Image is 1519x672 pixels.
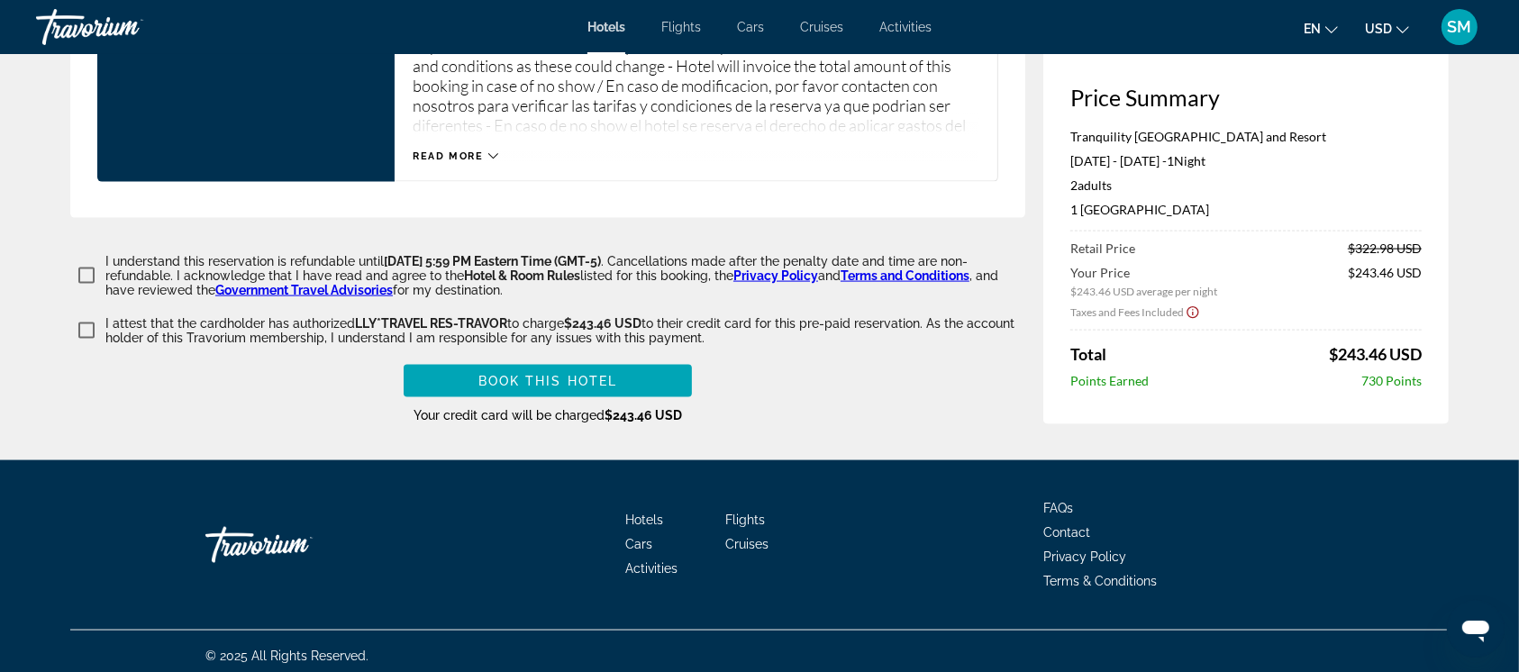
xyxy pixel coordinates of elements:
span: $243.46 USD average per night [1070,285,1217,298]
span: Hotel & Room Rules [464,268,580,283]
iframe: Button to launch messaging window [1447,600,1505,658]
button: Book this hotel [404,365,692,397]
a: Privacy Policy [1043,549,1126,564]
a: FAQs [1043,501,1073,515]
span: Read more [413,150,484,162]
span: LLY*TRAVEL RES-TRAVOR [355,316,507,331]
button: Change language [1304,15,1338,41]
a: Cars [737,20,764,34]
a: Travorium [36,4,216,50]
p: [DATE] - [DATE] - [1070,153,1422,168]
button: Show Taxes and Fees breakdown [1070,303,1200,321]
a: Terms & Conditions [1043,574,1157,588]
a: Cruises [800,20,843,34]
span: Book this hotel [478,374,618,388]
span: $243.46 USD [564,316,641,331]
span: $243.46 USD [1348,265,1422,298]
span: SM [1448,18,1472,36]
span: Total [1070,344,1106,364]
span: Your credit card will be charged [414,408,682,422]
a: Cruises [726,537,769,551]
span: USD [1365,22,1392,36]
span: $243.46 USD [605,408,682,422]
span: [DATE] 5:59 PM Eastern Time (GMT-5) [384,254,601,268]
a: Contact [1043,525,1090,540]
span: $243.46 USD [1329,344,1422,364]
a: Privacy Policy [733,268,818,283]
span: $322.98 USD [1348,241,1422,256]
span: en [1304,22,1321,36]
a: Government Travel Advisories [215,283,393,297]
a: Activities [626,561,678,576]
button: User Menu [1436,8,1483,46]
a: Hotels [626,513,664,527]
a: Flights [661,20,701,34]
a: Flights [726,513,766,527]
span: 1 [1167,153,1174,168]
span: Adults [1078,177,1112,193]
button: Show Taxes and Fees disclaimer [1186,304,1200,320]
span: 2 [1070,177,1112,193]
span: Retail Price [1070,241,1135,256]
p: I attest that the cardholder has authorized to charge to their credit card for this pre-paid rese... [105,316,1025,345]
a: Travorium [205,518,386,572]
span: Points Earned [1070,373,1149,388]
span: Your Price [1070,265,1217,280]
span: Taxes and Fees Included [1070,304,1184,318]
p: I understand this reservation is refundable until . Cancellations made after the penalty date and... [105,254,1025,297]
h3: Price Summary [1070,84,1422,111]
span: Night [1174,153,1205,168]
a: Activities [879,20,932,34]
span: © 2025 All Rights Reserved. [205,649,368,663]
button: Change currency [1365,15,1409,41]
a: Hotels [587,20,625,34]
span: 730 Points [1361,373,1422,388]
p: 1 [GEOGRAPHIC_DATA] [1070,202,1422,217]
button: Read more [413,150,498,163]
a: Cars [626,537,653,551]
p: Tranquility [GEOGRAPHIC_DATA] and Resort [1070,129,1422,144]
a: Terms and Conditions [841,268,969,283]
